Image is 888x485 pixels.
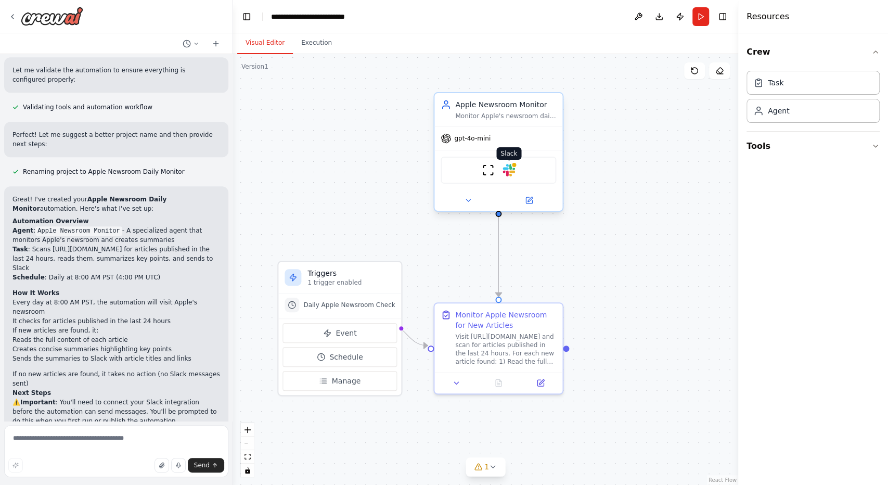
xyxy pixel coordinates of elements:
span: Validating tools and automation workflow [23,103,152,111]
div: React Flow controls [241,423,254,477]
button: Improve this prompt [8,458,23,473]
div: Apple Newsroom Monitor [455,99,556,110]
button: Visual Editor [237,32,293,54]
button: zoom in [241,423,254,437]
img: ScrapeWebsiteTool [482,164,494,176]
div: Monitor Apple Newsroom for New Articles [455,310,556,330]
button: 1 [466,457,506,477]
li: If no new articles are found, it takes no action (no Slack messages sent) [12,369,220,388]
button: Hide right sidebar [715,9,730,24]
button: Open in side panel [523,377,559,389]
div: Crew [747,67,880,131]
li: If new articles are found, it: [12,326,220,363]
div: Version 1 [241,62,268,71]
div: Visit [URL][DOMAIN_NAME] and scan for articles published in the last 24 hours. For each new artic... [455,333,556,366]
p: Perfect! Let me suggest a better project name and then provide next steps: [12,130,220,149]
span: Event [336,328,356,338]
strong: Important [20,399,56,406]
button: Send [188,458,224,473]
button: toggle interactivity [241,464,254,477]
p: Let me validate the automation to ensure everything is configured properly: [12,66,220,84]
p: 1 trigger enabled [307,278,395,287]
p: ⚠️ : You'll need to connect your Slack integration before the automation can send messages. You'l... [12,398,220,426]
h3: Triggers [307,268,395,278]
button: Event [282,323,397,343]
a: React Flow attribution [709,477,737,483]
button: No output available [477,377,521,389]
strong: Schedule [12,274,45,281]
span: Renaming project to Apple Newsroom Daily Monitor [23,168,185,176]
button: Start a new chat [208,37,224,50]
div: Apple Newsroom MonitorMonitor Apple's newsroom daily for new articles, read and summarize them, a... [433,94,563,214]
img: Logo [21,7,83,25]
span: 1 [484,462,489,472]
span: Manage [332,376,361,386]
button: Execution [293,32,340,54]
button: Switch to previous chat [178,37,203,50]
button: fit view [241,450,254,464]
strong: How It Works [12,289,59,297]
li: Reads the full content of each article [12,335,220,344]
div: Monitor Apple's newsroom daily for new articles, read and summarize them, and send summaries to S... [455,112,556,120]
strong: Agent [12,227,33,234]
div: Monitor Apple Newsroom for New ArticlesVisit [URL][DOMAIN_NAME] and scan for articles published i... [433,302,563,394]
code: Apple Newsroom Monitor [35,226,122,236]
li: Sends the summaries to Slack with article titles and links [12,354,220,363]
strong: Automation Overview [12,218,88,225]
li: : Scans [URL][DOMAIN_NAME] for articles published in the last 24 hours, reads them, summarizes ke... [12,245,220,273]
button: Upload files [155,458,169,473]
div: Agent [768,106,789,116]
li: Every day at 8:00 AM PST, the automation will visit Apple's newsroom [12,298,220,316]
strong: Next Steps [12,389,51,397]
p: Great! I've created your automation. Here's what I've set up: [12,195,220,213]
img: Slack [503,164,515,176]
span: Send [194,461,210,469]
span: Daily Apple Newsroom Check [303,301,395,309]
li: It checks for articles published in the last 24 hours [12,316,220,326]
li: : - A specialized agent that monitors Apple's newsroom and creates summaries [12,226,220,245]
g: Edge from triggers to c5f0a5a4-a012-4120-ba63-e860f040edcd [387,319,428,351]
strong: Task [12,246,28,253]
strong: Apple Newsroom Daily Monitor [12,196,166,212]
span: Schedule [329,352,363,362]
button: Crew [747,37,880,67]
button: Hide left sidebar [239,9,254,24]
button: Manage [282,371,397,391]
span: gpt-4o-mini [454,134,491,143]
button: Schedule [282,347,397,367]
g: Edge from fa339285-cd2a-4936-83e3-d290a4582831 to c5f0a5a4-a012-4120-ba63-e860f040edcd [493,212,504,297]
h4: Resources [747,10,789,23]
button: zoom out [241,437,254,450]
li: : Daily at 8:00 AM PST (4:00 PM UTC) [12,273,220,282]
button: Click to speak your automation idea [171,458,186,473]
button: Open in side panel [499,194,558,207]
button: Tools [747,132,880,161]
div: Task [768,78,783,88]
nav: breadcrumb [271,11,369,21]
li: Creates concise summaries highlighting key points [12,344,220,354]
div: Triggers1 trigger enabledDaily Apple Newsroom CheckEventScheduleManage [277,261,402,396]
